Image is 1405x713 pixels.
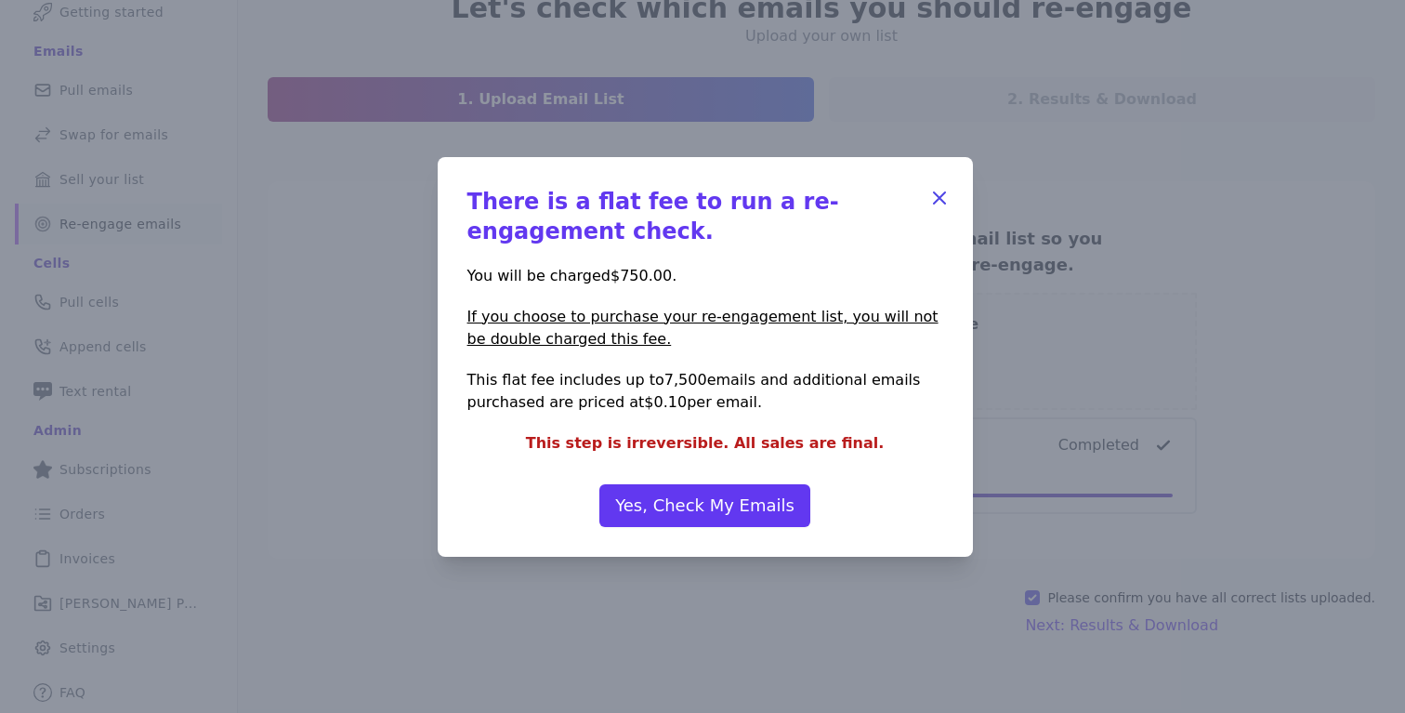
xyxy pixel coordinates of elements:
p: You will be charged $750.00 . [467,265,943,287]
button: Yes, Check My Emails [599,484,810,527]
p: This flat fee includes up to 7,500 emails and additional emails purchased are priced at $0.10 per... [467,369,943,414]
p: This step is irreversible. All sales are final. [467,432,943,455]
p: If you choose to purchase your re-engagement list, you will not be double charged this fee. [467,306,943,350]
p: There is a flat fee to run a re-engagement check. [467,187,943,246]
